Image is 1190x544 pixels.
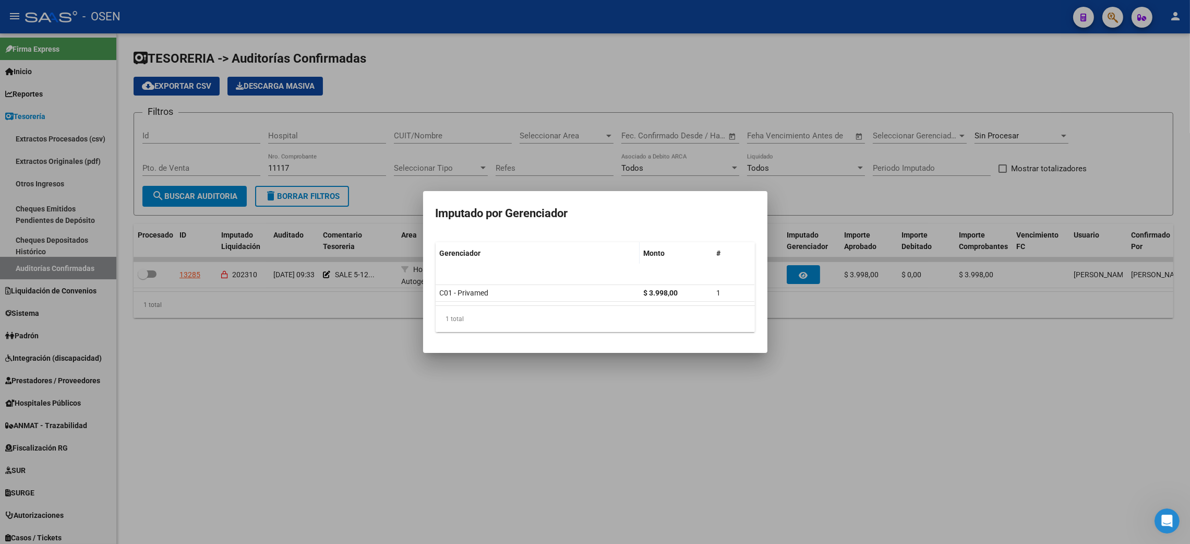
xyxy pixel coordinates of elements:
[644,249,665,257] span: Monto
[440,249,481,257] span: Gerenciador
[436,204,755,223] h3: Imputado por Gerenciador
[713,242,754,265] datatable-header-cell: #
[644,289,678,297] strong: $ 3.998,00
[717,249,721,257] span: #
[436,306,755,332] div: 1 total
[440,289,489,297] span: C01 - Privamed
[717,289,721,297] span: 1
[436,242,640,265] datatable-header-cell: Gerenciador
[1155,508,1180,534] iframe: Intercom live chat
[640,242,713,265] datatable-header-cell: Monto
